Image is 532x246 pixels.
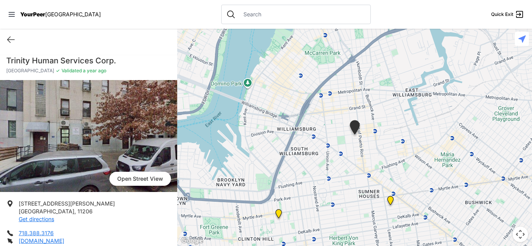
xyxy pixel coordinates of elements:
[109,172,171,186] span: Open Street View
[239,10,366,18] input: Search
[179,236,205,246] a: Open this area in Google Maps (opens a new window)
[62,68,82,73] span: Validated
[78,208,93,215] span: 11206
[6,68,54,74] span: [GEOGRAPHIC_DATA]
[6,55,171,66] h1: Trinity Human Services Corp.
[74,208,76,215] span: ,
[491,10,524,19] a: Quick Exit
[513,227,528,242] button: Map camera controls
[19,208,74,215] span: [GEOGRAPHIC_DATA]
[19,200,115,207] span: [STREET_ADDRESS][PERSON_NAME]
[20,11,45,17] span: YourPeer
[491,11,513,17] span: Quick Exit
[20,12,101,17] a: YourPeer[GEOGRAPHIC_DATA]
[188,17,198,30] div: Manhattan
[386,196,395,208] div: Location of CCBQ, Brooklyn
[45,11,101,17] span: [GEOGRAPHIC_DATA]
[82,68,106,73] span: a year ago
[19,216,54,222] a: Get directions
[19,237,64,244] a: [DOMAIN_NAME]
[56,68,60,74] span: ✓
[19,230,54,236] a: 718.388.3176
[179,236,205,246] img: Google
